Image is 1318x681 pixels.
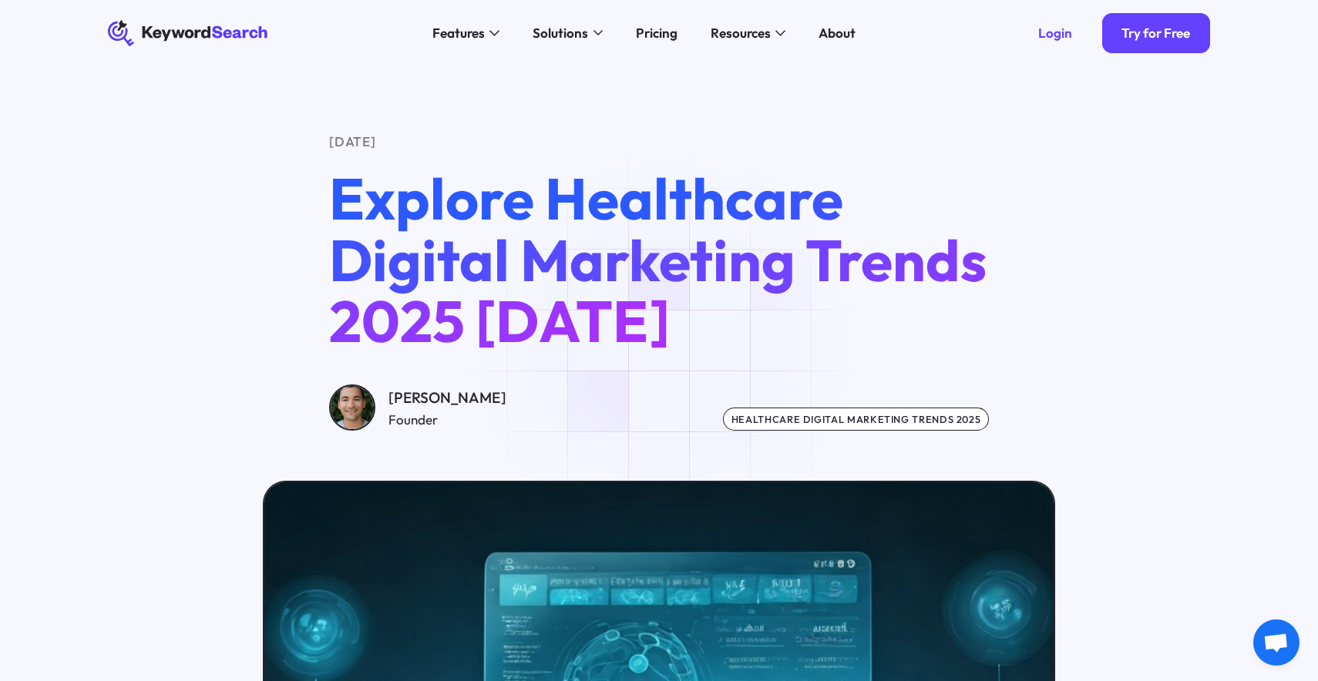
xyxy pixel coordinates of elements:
div: Solutions [533,23,588,43]
div: Login [1038,25,1072,41]
div: [PERSON_NAME] [388,386,506,409]
div: Resources [711,23,771,43]
div: healthcare digital marketing trends 2025 [723,408,989,431]
span: Explore Healthcare Digital Marketing Trends 2025 [DATE] [329,162,987,357]
div: [DATE] [329,132,989,152]
div: Founder [388,410,506,430]
div: Features [432,23,485,43]
div: Pricing [636,23,677,43]
div: About [819,23,856,43]
div: Try for Free [1121,25,1190,41]
a: Pricing [626,20,688,46]
a: About [809,20,866,46]
a: Try for Free [1102,13,1210,52]
div: Open chat [1253,619,1300,666]
a: Login [1018,13,1091,52]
